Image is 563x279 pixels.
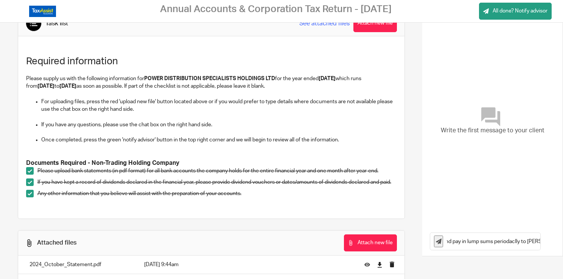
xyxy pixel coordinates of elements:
a: All done? Notify advisor [479,3,552,20]
p: If you have kept a record of dividends declared in the financial year, please provide dividend vo... [37,178,397,186]
span: All done? Notify advisor [493,7,547,15]
p: Please upload bank statements (in pdf format) for all bank accounts the company holds for the ent... [37,167,397,175]
p: [DATE] 9:44am [144,261,353,268]
h1: Required information [26,56,397,67]
strong: [DATE] [37,84,54,89]
strong: [DATE] [319,76,336,81]
div: Task list [45,20,68,28]
button: Attach new file [344,234,397,251]
span: Write the first message to your client [441,126,544,135]
strong: [DATE] [59,84,76,89]
img: Logo_TaxAssistAccountants_FullColour_RGB.png [29,6,56,17]
p: For uploading files, press the red 'upload new file' button located above or if you would prefer ... [41,98,397,113]
strong: Documents Required - Non-Trading Holding Company [26,160,179,166]
p: Once completed, press the green 'notify advisor' button in the top right corner and we will begin... [41,136,397,144]
div: Attached files [37,239,76,247]
a: Download [377,261,383,268]
p: Any other information that you believe will assist with the preparation of your accounts. [37,190,397,197]
p: 2024_October_Statement.pdf [30,261,129,268]
p: Please supply us with the following information for for the year ended which runs from to as soon... [26,75,397,90]
strong: POWER DISTRIBUTION SPECIALISTS HOLDINGS LTD [144,76,275,81]
a: See attached files [299,19,350,28]
button: Attach new file [353,15,397,32]
h2: Annual Accounts & Corporation Tax Return - [DATE] [160,3,392,15]
p: If you have any questions, please use the chat box on the right hand side. [41,121,397,129]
